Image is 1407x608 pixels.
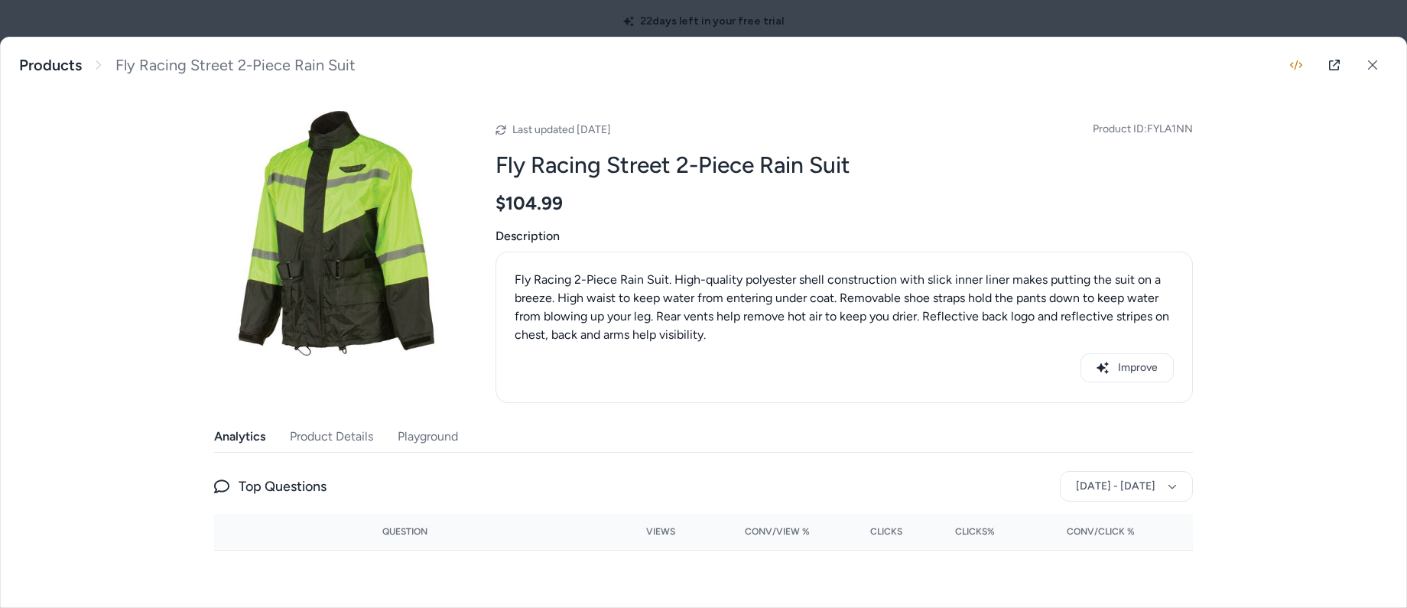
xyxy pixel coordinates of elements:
[646,525,675,538] span: Views
[607,519,675,544] button: Views
[239,476,327,497] span: Top Questions
[214,111,459,356] img: X002.jpg
[214,421,265,452] button: Analytics
[398,421,458,452] button: Playground
[1060,471,1193,502] button: [DATE] - [DATE]
[115,56,356,75] span: Fly Racing Street 2-Piece Rain Suit
[19,56,356,75] nav: breadcrumb
[496,151,1193,180] h2: Fly Racing Street 2-Piece Rain Suit
[834,519,902,544] button: Clicks
[290,421,373,452] button: Product Details
[515,271,1174,344] p: Fly Racing 2-Piece Rain Suit. High-quality polyester shell construction with slick inner liner ma...
[927,519,995,544] button: Clicks%
[512,123,611,136] span: Last updated [DATE]
[382,525,427,538] span: Question
[870,525,902,538] span: Clicks
[955,525,995,538] span: Clicks%
[1067,525,1135,538] span: Conv/Click %
[745,525,810,538] span: Conv/View %
[1093,122,1193,137] span: Product ID: FYLA1NN
[1019,519,1135,544] button: Conv/Click %
[496,227,1193,245] span: Description
[19,56,82,75] a: Products
[496,192,563,215] span: $104.99
[700,519,811,544] button: Conv/View %
[1080,353,1174,382] button: Improve
[382,519,427,544] button: Question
